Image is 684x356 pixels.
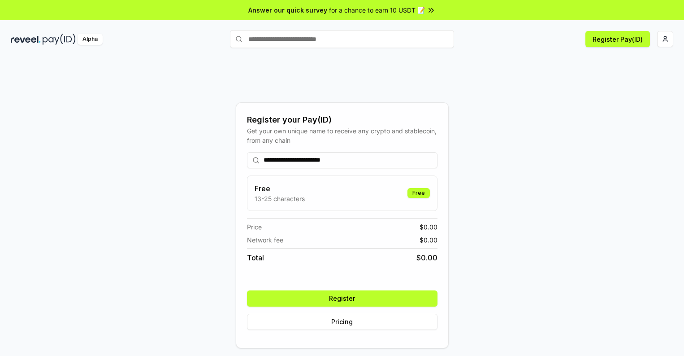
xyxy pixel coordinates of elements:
[78,34,103,45] div: Alpha
[43,34,76,45] img: pay_id
[420,235,437,245] span: $ 0.00
[247,290,437,307] button: Register
[247,126,437,145] div: Get your own unique name to receive any crypto and stablecoin, from any chain
[248,5,327,15] span: Answer our quick survey
[407,188,430,198] div: Free
[255,194,305,203] p: 13-25 characters
[247,114,437,126] div: Register your Pay(ID)
[255,183,305,194] h3: Free
[11,34,41,45] img: reveel_dark
[247,252,264,263] span: Total
[420,222,437,232] span: $ 0.00
[247,222,262,232] span: Price
[329,5,425,15] span: for a chance to earn 10 USDT 📝
[247,235,283,245] span: Network fee
[585,31,650,47] button: Register Pay(ID)
[416,252,437,263] span: $ 0.00
[247,314,437,330] button: Pricing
